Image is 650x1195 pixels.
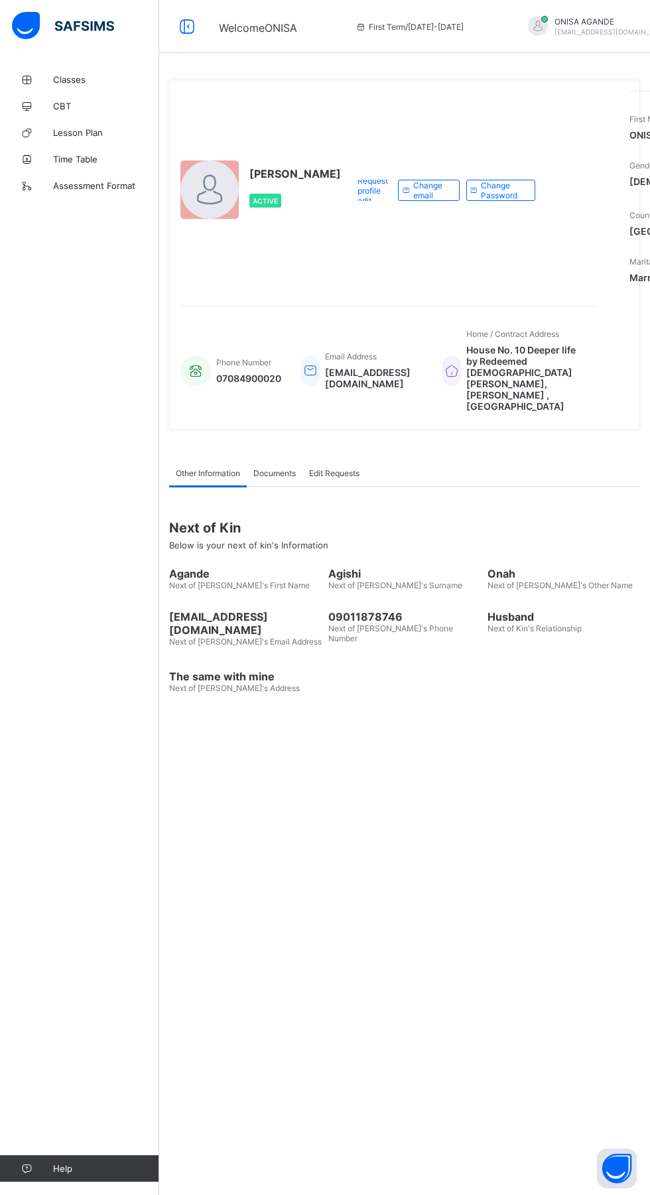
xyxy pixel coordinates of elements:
[219,21,297,34] span: Welcome ONISA
[253,468,296,478] span: Documents
[328,623,453,643] span: Next of [PERSON_NAME]'s Phone Number
[481,180,525,200] span: Change Password
[413,180,449,200] span: Change email
[466,329,559,339] span: Home / Contract Address
[328,580,462,590] span: Next of [PERSON_NAME]'s Surname
[216,373,281,384] span: 07084900020
[53,1163,159,1174] span: Help
[216,357,271,367] span: Phone Number
[466,344,584,412] span: House No. 10 Deeper life by Redeemed [DEMOGRAPHIC_DATA] [PERSON_NAME], [PERSON_NAME] , [GEOGRAPHI...
[487,623,582,633] span: Next of Kin's Relationship
[487,567,640,580] span: Onah
[12,12,114,40] img: safsims
[169,670,322,683] span: The same with mine
[487,580,633,590] span: Next of [PERSON_NAME]'s Other Name
[176,468,240,478] span: Other Information
[169,610,322,637] span: [EMAIL_ADDRESS][DOMAIN_NAME]
[53,180,159,191] span: Assessment Format
[53,154,159,164] span: Time Table
[325,367,422,389] span: [EMAIL_ADDRESS][DOMAIN_NAME]
[169,567,322,580] span: Agande
[169,580,310,590] span: Next of [PERSON_NAME]'s First Name
[253,197,278,205] span: Active
[53,101,159,111] span: CBT
[53,74,159,85] span: Classes
[169,637,322,647] span: Next of [PERSON_NAME]'s Email Address
[53,127,159,138] span: Lesson Plan
[309,468,359,478] span: Edit Requests
[249,167,341,180] span: [PERSON_NAME]
[169,540,328,550] span: Below is your next of kin's Information
[328,610,481,623] span: 09011878746
[328,567,481,580] span: Agishi
[356,22,464,32] span: session/term information
[597,1149,637,1188] button: Open asap
[487,610,640,623] span: Husband
[325,351,377,361] span: Email Address
[357,176,388,206] span: Request profile edit
[169,683,300,693] span: Next of [PERSON_NAME]'s Address
[169,520,640,536] span: Next of Kin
